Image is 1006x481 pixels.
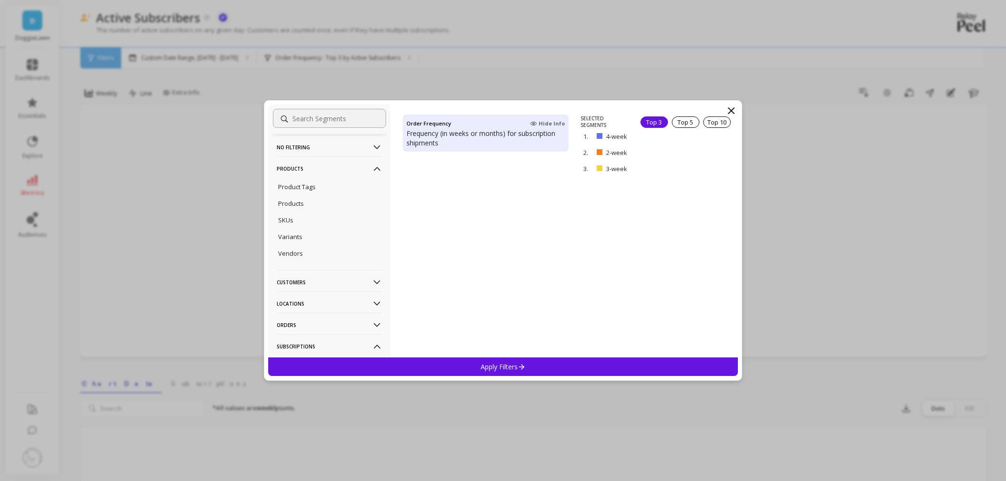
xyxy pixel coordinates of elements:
[703,116,731,128] div: Top 10
[606,164,679,173] p: 3-week
[277,156,382,181] p: Products
[278,216,293,224] p: SKUs
[481,362,526,371] p: Apply Filters
[583,164,593,173] p: 3.
[606,132,679,141] p: 4-week
[406,118,451,129] h4: Order Frequency
[277,313,382,337] p: Orders
[640,116,668,128] div: Top 3
[583,132,593,141] p: 1.
[277,291,382,316] p: Locations
[406,129,565,148] p: Frequency (in weeks or months) for subscription shipments
[583,148,593,157] p: 2.
[277,334,382,358] p: Subscriptions
[278,249,303,258] p: Vendors
[278,199,304,208] p: Products
[672,116,699,128] div: Top 5
[278,232,302,241] p: Variants
[278,183,316,191] p: Product Tags
[580,115,629,128] p: SELECTED SEGMENTS
[277,270,382,294] p: Customers
[606,148,679,157] p: 2-week
[277,135,382,159] p: No filtering
[273,109,386,128] input: Search Segments
[530,120,565,127] span: Hide Info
